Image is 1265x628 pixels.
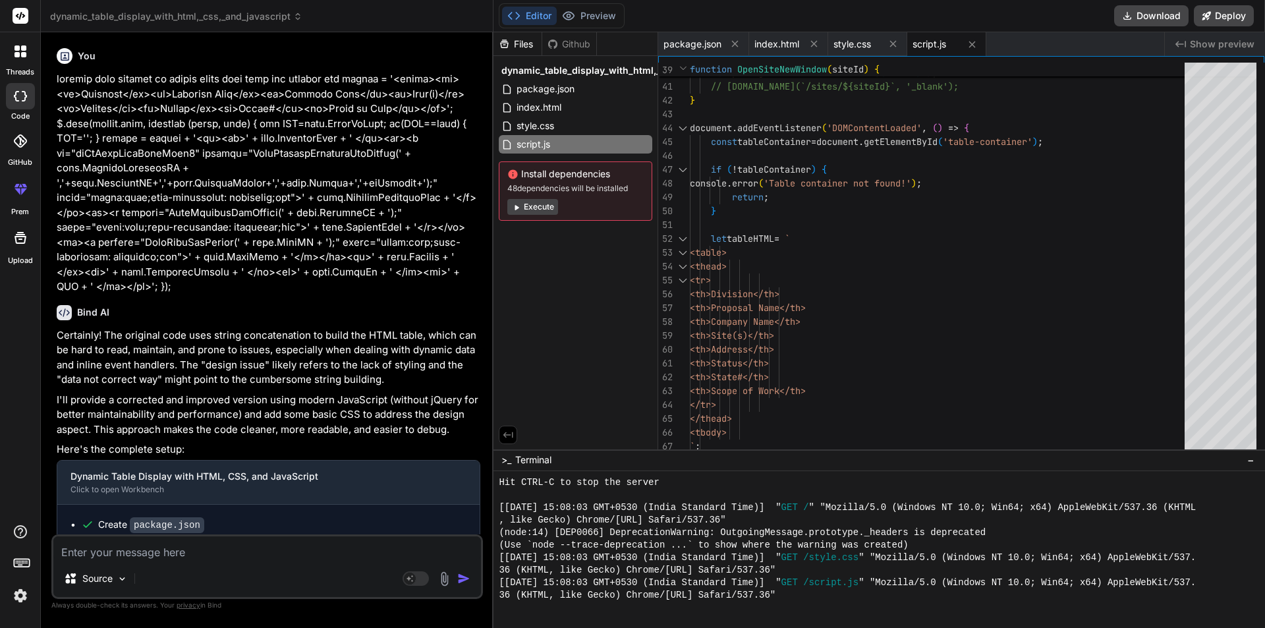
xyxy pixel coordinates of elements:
span: ) [938,122,943,134]
label: GitHub [8,157,32,168]
button: Execute [507,199,558,215]
p: Source [82,572,113,585]
span: ) [811,163,816,175]
span: ; [1038,136,1043,148]
span: OpenSiteNewWindow [737,63,827,75]
div: 45 [658,135,673,149]
div: 65 [658,412,673,426]
span: <tr> [690,274,711,286]
span: ( [822,122,827,134]
span: Terminal [515,453,551,467]
span: package.json [515,81,576,97]
div: Click to collapse the range. [674,260,691,273]
span: error [732,177,758,189]
span: 48 dependencies will be installed [507,183,644,194]
span: function [690,63,732,75]
span: style.css [515,118,555,134]
div: 53 [658,246,673,260]
div: 52 [658,232,673,246]
span: script.js [913,38,946,51]
div: 56 [658,287,673,301]
span: { [964,122,969,134]
h6: You [78,49,96,63]
span: Install dependencies [507,167,644,181]
span: ( [938,136,943,148]
div: 58 [658,315,673,329]
span: 36 (KHTML, like Gecko) Chrome/[URL] Safari/537.36" [499,564,775,577]
span: ; [764,191,769,203]
div: Click to open Workbench [70,484,445,495]
span: 'Table container not found!' [764,177,911,189]
span: dynamic_table_display_with_html,_css,_and_javascript [50,10,302,23]
span: = [774,233,779,244]
span: console [690,177,727,189]
span: 36 (KHTML, like Gecko) Chrome/[URL] Safari/537.36" [499,589,775,602]
span: { [874,63,880,75]
button: − [1245,449,1257,471]
span: <thead> [690,260,727,272]
span: tableHTML [727,233,774,244]
span: ! [732,163,737,175]
span: (node:14) [DEP0066] DeprecationWarning: OutgoingMessage.prototype._headers is deprecated [499,527,986,539]
span: ) [911,177,916,189]
span: <tbody> [690,426,727,438]
span: ( [827,63,832,75]
span: <th>Status</th> [690,357,769,369]
label: Upload [8,255,33,266]
div: 54 [658,260,673,273]
span: = [811,136,816,148]
span: GET [781,577,798,589]
div: 49 [658,190,673,204]
span: document [690,122,732,134]
span: index.html [515,100,563,115]
div: 57 [658,301,673,315]
span: ( [758,177,764,189]
span: , [922,122,927,134]
span: <th>Company Name</th> [690,316,801,328]
img: settings [9,585,32,607]
div: 47 [658,163,673,177]
span: ` [690,440,695,452]
span: 'table-container' [943,136,1032,148]
div: 50 [658,204,673,218]
span: script.js [515,136,551,152]
span: </tr> [690,399,716,411]
span: dynamic_table_display_with_html,_css,_and_javascript [501,64,751,77]
span: [[DATE] 15:08:03 GMT+0530 (India Standard Time)] " [499,501,781,514]
span: package.json [663,38,721,51]
span: ( [932,122,938,134]
span: // [DOMAIN_NAME](`/sites/${siteId}`, '_blank'); [711,80,959,92]
span: Hit CTRL-C to stop the server [499,476,659,489]
span: </thead> [690,413,732,424]
span: <th>State#</th> [690,371,769,383]
span: 39 [658,63,673,77]
span: } [690,94,695,106]
span: => [948,122,959,134]
span: . [727,177,732,189]
span: GET [781,501,798,514]
div: 48 [658,177,673,190]
div: 64 [658,398,673,412]
span: Show preview [1190,38,1254,51]
div: 61 [658,357,673,370]
div: 67 [658,440,673,453]
span: tableContainer [737,136,811,148]
span: siteId [832,63,864,75]
div: Click to collapse the range. [674,246,691,260]
span: ( [727,163,732,175]
span: document [816,136,858,148]
span: if [711,163,721,175]
span: <table> [690,246,727,258]
div: Click to collapse the range. [674,163,691,177]
div: 41 [658,80,673,94]
span: const [711,136,737,148]
span: ` [785,233,790,244]
span: 'DOMContentLoaded' [827,122,922,134]
span: [[DATE] 15:08:03 GMT+0530 (India Standard Time)] " [499,577,781,589]
span: <th>Site(s)</th> [690,329,774,341]
div: 62 [658,370,673,384]
span: >_ [501,453,511,467]
span: − [1247,453,1254,467]
span: , like Gecko) Chrome/[URL] Safari/537.36" [499,514,725,527]
span: addEventListener [737,122,822,134]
